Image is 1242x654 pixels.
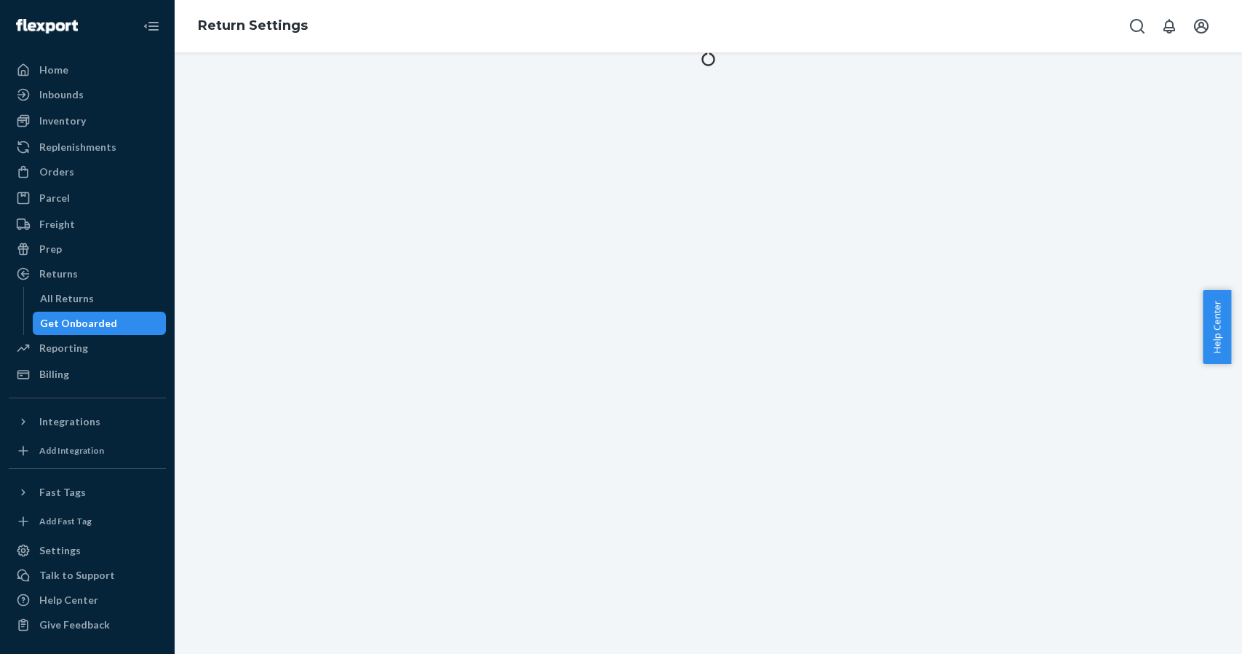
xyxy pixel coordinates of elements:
[137,12,166,41] button: Close Navigation
[9,613,166,637] button: Give Feedback
[9,135,166,159] a: Replenishments
[9,58,166,82] a: Home
[1155,12,1184,41] button: Open notifications
[9,262,166,285] a: Returns
[9,510,166,533] a: Add Fast Tag
[39,165,74,179] div: Orders
[39,568,115,583] div: Talk to Support
[1187,12,1216,41] button: Open account menu
[39,485,86,500] div: Fast Tags
[9,481,166,504] button: Fast Tags
[39,114,86,128] div: Inventory
[9,564,166,587] button: Talk to Support
[9,410,166,433] button: Integrations
[39,543,81,558] div: Settings
[39,515,92,527] div: Add Fast Tag
[39,618,110,632] div: Give Feedback
[9,336,166,360] a: Reporting
[198,17,308,34] a: Return Settings
[39,341,88,355] div: Reporting
[39,217,75,232] div: Freight
[39,367,69,382] div: Billing
[1123,12,1152,41] button: Open Search Box
[9,109,166,133] a: Inventory
[39,191,70,205] div: Parcel
[39,87,84,102] div: Inbounds
[9,237,166,261] a: Prep
[9,160,166,184] a: Orders
[9,539,166,562] a: Settings
[39,444,104,457] div: Add Integration
[9,213,166,236] a: Freight
[9,83,166,106] a: Inbounds
[9,588,166,612] a: Help Center
[40,316,117,331] div: Get Onboarded
[39,140,116,154] div: Replenishments
[1203,290,1231,364] button: Help Center
[186,5,319,47] ol: breadcrumbs
[9,186,166,210] a: Parcel
[9,363,166,386] a: Billing
[39,242,62,256] div: Prep
[39,267,78,281] div: Returns
[16,19,78,34] img: Flexport logo
[33,312,167,335] a: Get Onboarded
[40,291,94,306] div: All Returns
[39,593,98,607] div: Help Center
[39,63,68,77] div: Home
[33,287,167,310] a: All Returns
[39,414,100,429] div: Integrations
[9,439,166,462] a: Add Integration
